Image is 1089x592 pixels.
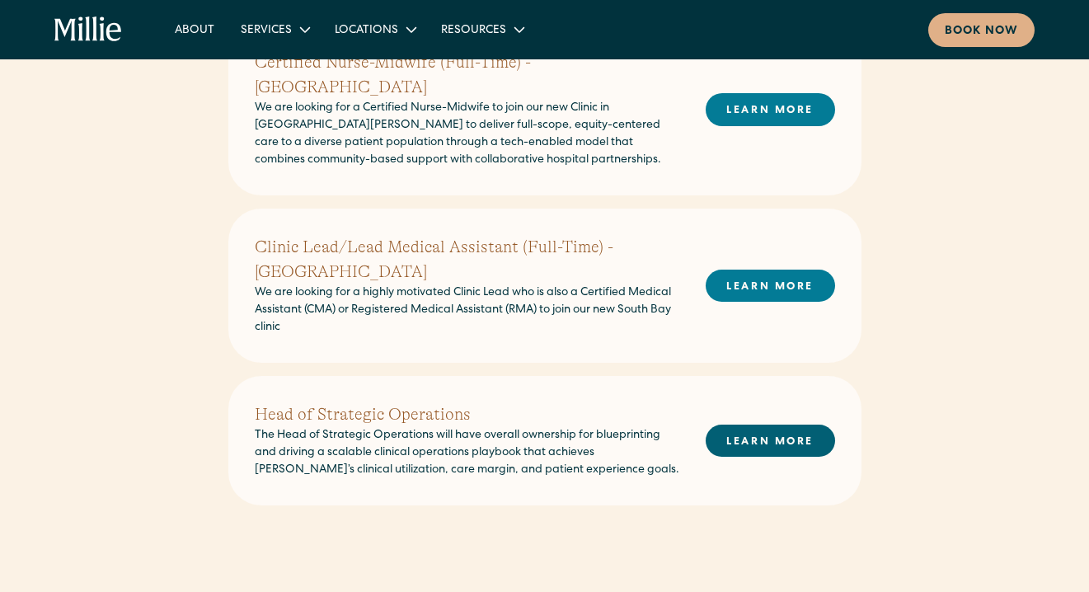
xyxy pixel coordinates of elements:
a: Book now [928,13,1035,47]
a: LEARN MORE [706,93,835,125]
div: Services [228,16,322,43]
p: The Head of Strategic Operations will have overall ownership for blueprinting and driving a scala... [255,427,679,479]
p: We are looking for a Certified Nurse-Midwife to join our new Clinic in [GEOGRAPHIC_DATA][PERSON_N... [255,100,679,169]
a: LEARN MORE [706,425,835,457]
div: Resources [441,22,506,40]
a: LEARN MORE [706,270,835,302]
div: Resources [428,16,536,43]
div: Services [241,22,292,40]
div: Locations [322,16,428,43]
h2: Certified Nurse-Midwife (Full-Time) - [GEOGRAPHIC_DATA] [255,50,679,100]
h2: Head of Strategic Operations [255,402,679,427]
div: Locations [335,22,398,40]
a: About [162,16,228,43]
p: We are looking for a highly motivated Clinic Lead who is also a Certified Medical Assistant (CMA)... [255,284,679,336]
h2: Clinic Lead/Lead Medical Assistant (Full-Time) - [GEOGRAPHIC_DATA] [255,235,679,284]
div: Book now [945,23,1018,40]
a: home [54,16,122,43]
